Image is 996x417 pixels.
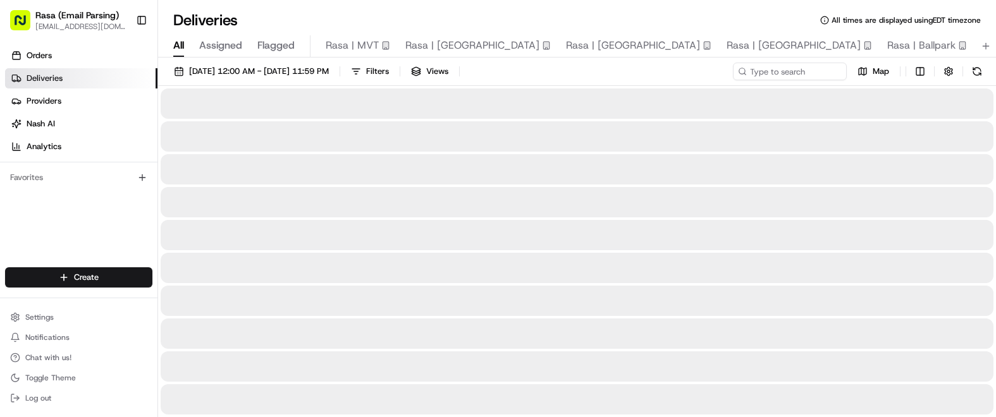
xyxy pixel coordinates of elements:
button: Create [5,267,152,287]
button: Settings [5,308,152,326]
span: Rasa | [GEOGRAPHIC_DATA] [405,38,539,53]
button: Views [405,63,454,80]
span: Map [873,66,889,77]
span: Log out [25,393,51,403]
button: Chat with us! [5,349,152,366]
button: [DATE] 12:00 AM - [DATE] 11:59 PM [168,63,335,80]
span: Chat with us! [25,353,71,363]
span: [DATE] 12:00 AM - [DATE] 11:59 PM [189,66,329,77]
span: Assigned [199,38,242,53]
button: Filters [345,63,395,80]
span: Deliveries [27,73,63,84]
span: Rasa | Ballpark [887,38,956,53]
a: Providers [5,91,157,111]
button: Log out [5,389,152,407]
a: Analytics [5,136,157,157]
span: All times are displayed using EDT timezone [832,15,981,25]
span: Toggle Theme [25,373,76,383]
input: Type to search [733,63,847,80]
span: Filters [366,66,389,77]
button: Map [852,63,895,80]
span: Providers [27,95,61,107]
button: Rasa (Email Parsing)[EMAIL_ADDRESS][DOMAIN_NAME] [5,5,131,35]
span: Notifications [25,332,70,342]
a: Orders [5,45,157,66]
span: Analytics [27,141,61,152]
button: Refresh [968,63,986,80]
span: Flagged [257,38,295,53]
a: Deliveries [5,68,157,88]
h1: Deliveries [173,10,238,30]
span: Create [74,272,99,283]
span: Views [426,66,448,77]
span: Rasa | [GEOGRAPHIC_DATA] [727,38,861,53]
button: [EMAIL_ADDRESS][DOMAIN_NAME] [35,21,126,32]
button: Rasa (Email Parsing) [35,9,119,21]
span: Orders [27,50,52,61]
span: Nash AI [27,118,55,130]
span: Rasa | MVT [326,38,379,53]
button: Notifications [5,329,152,346]
div: Favorites [5,167,152,188]
button: Toggle Theme [5,369,152,387]
a: Nash AI [5,114,157,134]
span: Rasa | [GEOGRAPHIC_DATA] [566,38,700,53]
span: All [173,38,184,53]
span: Settings [25,312,54,322]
